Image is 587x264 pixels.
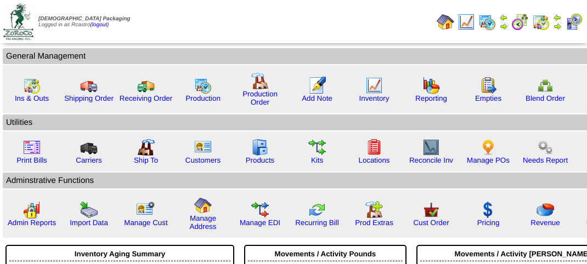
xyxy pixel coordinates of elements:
[458,13,475,31] img: line_graph.gif
[422,139,440,156] img: line_graph2.gif
[120,94,172,102] a: Receiving Order
[355,219,393,227] a: Prod Extras
[526,94,565,102] a: Blend Order
[565,13,583,31] img: calendarcustomer.gif
[136,201,156,219] img: managecust.png
[311,156,323,164] a: Kits
[553,22,562,31] img: arrowright.gif
[537,77,554,94] img: network.png
[478,13,496,31] img: calendarprod.gif
[38,16,130,22] span: [DEMOGRAPHIC_DATA] Packaging
[499,13,508,22] img: arrowleft.gif
[537,201,554,219] img: pie_chart.png
[194,77,212,94] img: calendarprod.gif
[479,77,497,94] img: workorder.gif
[530,219,560,227] a: Revenue
[365,77,383,94] img: line_graph.gif
[3,3,33,40] img: zoroco-logo-small.webp
[409,156,453,164] a: Reconcile Inv
[308,77,326,94] img: orders.gif
[467,156,510,164] a: Manage POs
[80,139,98,156] img: truck3.gif
[511,13,529,31] img: calendarblend.gif
[91,22,109,28] a: (logout)
[190,214,217,231] a: Manage Address
[137,77,155,94] img: truck2.gif
[302,94,332,102] a: Add Note
[537,139,554,156] img: workflow.png
[23,201,41,219] img: graph2.png
[251,72,269,90] img: factory.gif
[240,219,280,227] a: Manage EDI
[365,139,383,156] img: locations.gif
[358,156,390,164] a: Locations
[413,219,449,227] a: Cust Order
[194,197,212,214] img: home.gif
[553,13,562,22] img: arrowleft.gif
[499,22,508,31] img: arrowright.gif
[185,156,221,164] a: Customers
[8,219,56,227] a: Admin Reports
[70,219,108,227] a: Import Data
[248,247,403,261] div: Movements / Activity Pounds
[523,156,568,164] a: Needs Report
[477,219,500,227] a: Pricing
[242,90,278,106] a: Production Order
[23,139,41,156] img: invoice2.gif
[479,139,497,156] img: po.png
[23,77,41,94] img: calendarinout.gif
[295,219,338,227] a: Recurring Bill
[194,139,212,156] img: customers.gif
[246,156,275,164] a: Products
[251,139,269,156] img: cabinet.gif
[15,94,49,102] a: Ins & Outs
[251,201,269,219] img: edi.gif
[134,156,158,164] a: Ship To
[9,247,230,261] div: Inventory Aging Summary
[437,13,454,31] img: home.gif
[532,13,550,31] img: calendarinout.gif
[137,139,155,156] img: factory2.gif
[422,77,440,94] img: graph.gif
[422,201,440,219] img: cust_order.png
[76,156,101,164] a: Carriers
[308,201,326,219] img: reconcile.gif
[64,94,114,102] a: Shipping Order
[365,201,383,219] img: prodextras.gif
[38,16,130,28] span: Logged in as Rcastro
[16,156,47,164] a: Print Bills
[124,219,167,227] a: Manage Cust
[479,201,497,219] img: dollar.gif
[359,94,390,102] a: Inventory
[415,94,447,102] a: Reporting
[185,94,221,102] a: Production
[80,77,98,94] img: truck.gif
[308,139,326,156] img: workflow.gif
[475,94,501,102] a: Empties
[80,201,98,219] img: import.gif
